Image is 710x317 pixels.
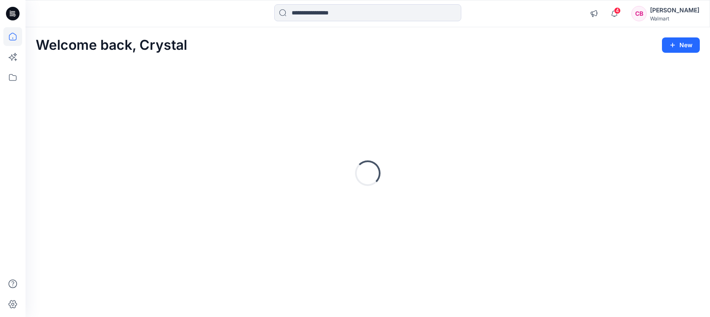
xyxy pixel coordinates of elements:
[662,37,700,53] button: New
[631,6,647,21] div: CB
[650,5,699,15] div: [PERSON_NAME]
[36,37,187,53] h2: Welcome back, Crystal
[650,15,699,22] div: Walmart
[614,7,621,14] span: 4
